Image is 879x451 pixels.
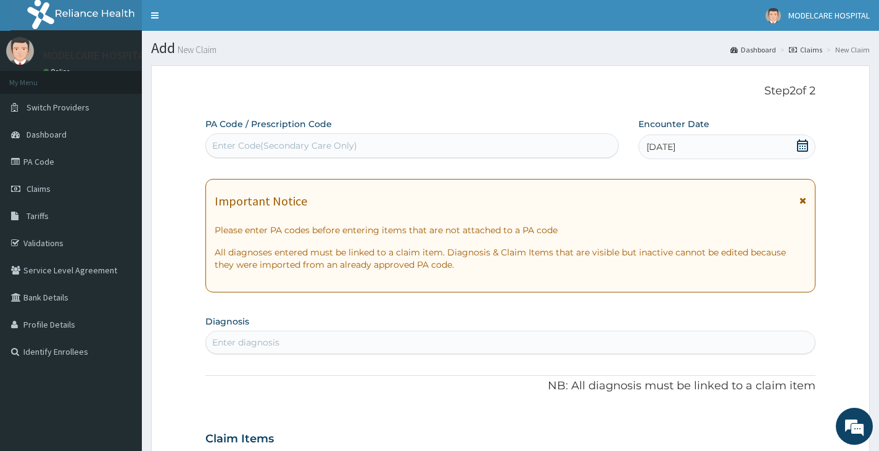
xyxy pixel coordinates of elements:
li: New Claim [823,44,870,55]
label: Encounter Date [638,118,709,130]
img: User Image [6,37,34,65]
span: Dashboard [27,129,67,140]
span: [DATE] [646,141,675,153]
p: Please enter PA codes before entering items that are not attached to a PA code [215,224,806,236]
label: PA Code / Prescription Code [205,118,332,130]
h3: Claim Items [205,432,274,446]
span: Tariffs [27,210,49,221]
small: New Claim [175,45,217,54]
a: Dashboard [730,44,776,55]
h1: Important Notice [215,194,307,208]
span: Switch Providers [27,102,89,113]
label: Diagnosis [205,315,249,328]
div: Enter diagnosis [212,336,279,349]
a: Online [43,67,73,76]
h1: Add [151,40,870,56]
img: User Image [766,8,781,23]
span: Claims [27,183,51,194]
p: Step 2 of 2 [205,85,815,98]
div: Enter Code(Secondary Care Only) [212,139,357,152]
p: MODELCARE HOSPITAL [43,50,150,61]
a: Claims [789,44,822,55]
p: All diagnoses entered must be linked to a claim item. Diagnosis & Claim Items that are visible bu... [215,246,806,271]
p: NB: All diagnosis must be linked to a claim item [205,378,815,394]
span: MODELCARE HOSPITAL [788,10,870,21]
